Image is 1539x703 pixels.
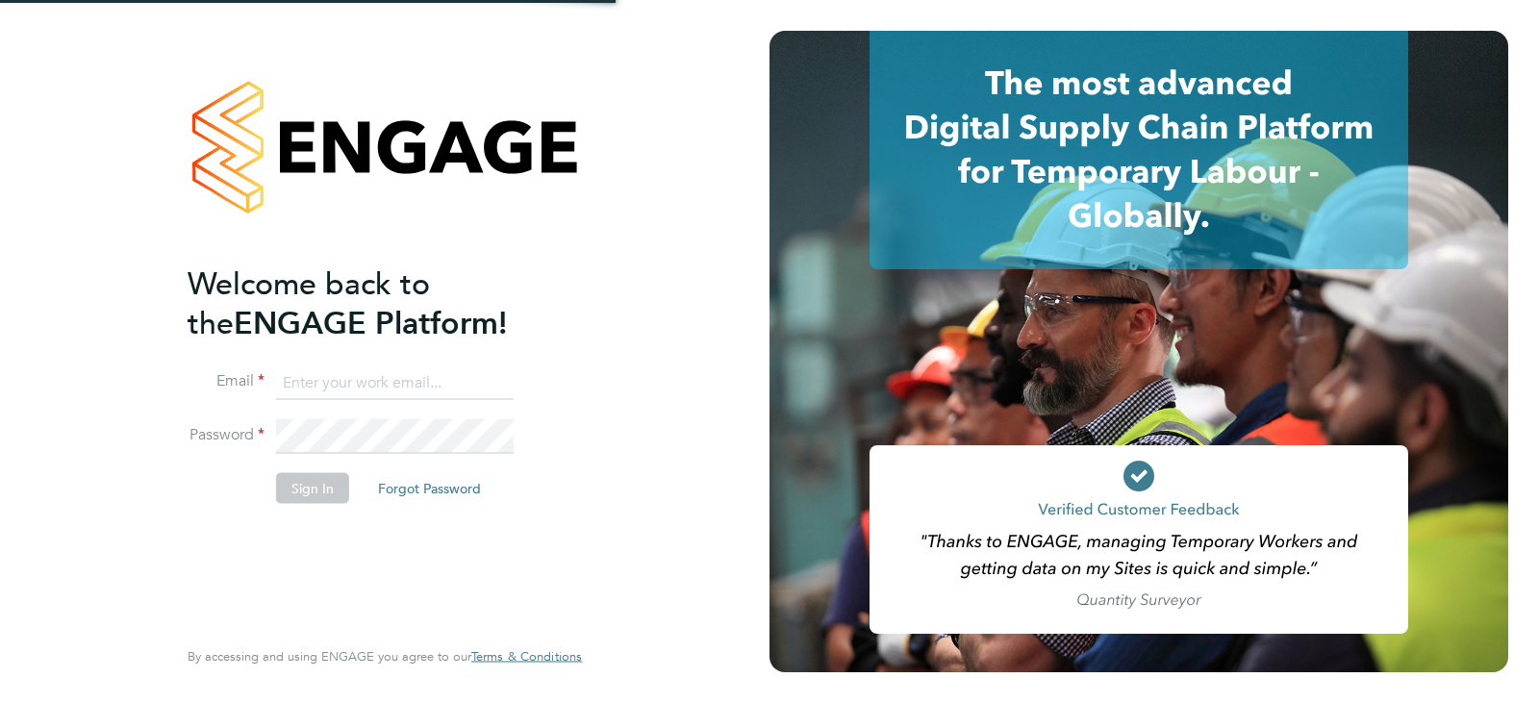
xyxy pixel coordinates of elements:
[276,365,514,400] input: Enter your work email...
[188,264,563,342] h2: ENGAGE Platform!
[188,264,430,341] span: Welcome back to the
[276,473,349,504] button: Sign In
[471,648,582,665] span: Terms & Conditions
[188,648,582,665] span: By accessing and using ENGAGE you agree to our
[471,649,582,665] a: Terms & Conditions
[188,371,265,391] label: Email
[363,473,496,504] button: Forgot Password
[188,425,265,445] label: Password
